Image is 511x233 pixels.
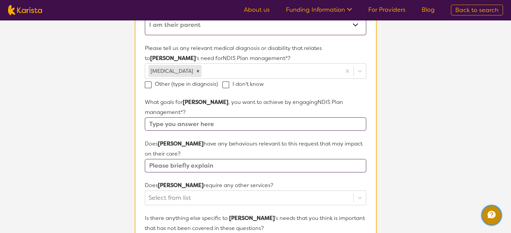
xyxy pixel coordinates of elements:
[145,139,366,159] p: Does have any behaviours relevant to this request that may impact on their care?
[145,80,222,88] label: Other (type in diagnosis)
[148,65,194,77] div: [MEDICAL_DATA]
[194,65,202,77] div: Remove Learning difficulty
[145,43,366,63] p: Please tell us any relevant medical diagnosis or disability that relates to 's need for NDIS Plan...
[158,140,204,147] strong: [PERSON_NAME]
[8,5,42,15] img: Karista logo
[229,215,275,222] strong: [PERSON_NAME]
[222,80,268,88] label: I don't know
[482,206,501,225] button: Channel Menu
[183,99,228,106] strong: [PERSON_NAME]
[158,182,204,189] strong: [PERSON_NAME]
[145,97,366,117] p: What goals for , you want to achieve by engaging NDIS Plan management *?
[145,159,366,172] input: Please briefly explain
[368,6,406,14] a: For Providers
[244,6,270,14] a: About us
[145,117,366,131] input: Type you answer here
[150,55,196,62] strong: [PERSON_NAME]
[455,6,499,14] span: Back to search
[145,180,366,190] p: Does require any other services?
[451,5,503,15] a: Back to search
[422,6,435,14] a: Blog
[286,6,352,14] a: Funding Information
